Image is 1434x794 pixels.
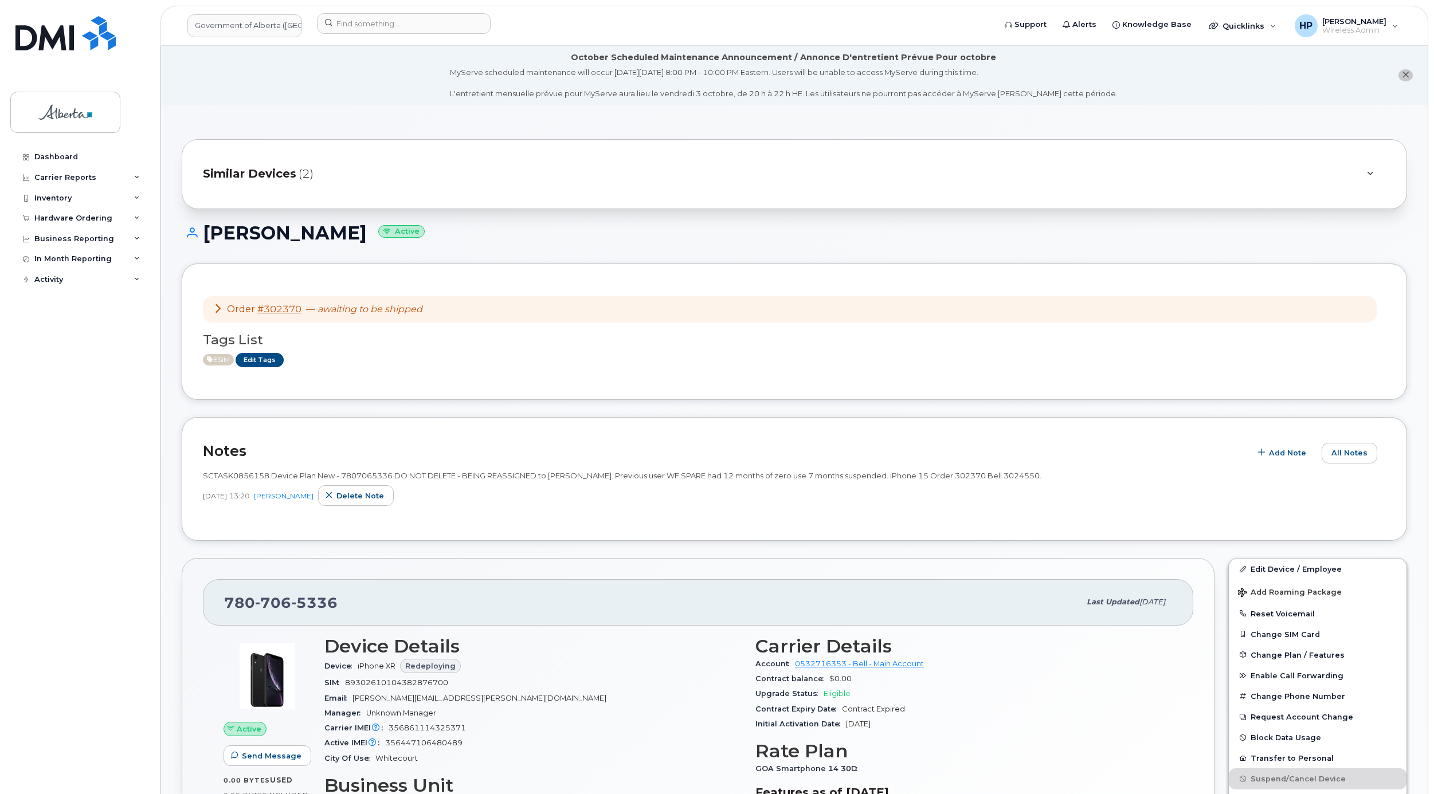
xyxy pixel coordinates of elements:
[224,594,338,611] span: 780
[324,709,366,717] span: Manager
[299,166,314,182] span: (2)
[829,674,852,683] span: $0.00
[324,662,358,670] span: Device
[1229,748,1406,768] button: Transfer to Personal
[227,304,255,315] span: Order
[1251,650,1345,659] span: Change Plan / Features
[1398,69,1413,81] button: close notification
[795,659,924,668] a: 0532716353 - Bell - Main Account
[336,490,384,501] span: Delete note
[405,661,456,671] span: Redeploying
[324,678,345,687] span: SIM
[378,225,425,238] small: Active
[1229,644,1406,665] button: Change Plan / Features
[318,304,422,315] em: awaiting to be shipped
[375,754,418,762] span: Whitecourt
[1139,598,1165,606] span: [DATE]
[1269,447,1306,458] span: Add Note
[1229,727,1406,748] button: Block Data Usage
[291,594,338,611] span: 5336
[1251,443,1316,463] button: Add Note
[224,745,311,766] button: Send Message
[755,705,842,713] span: Contract Expiry Date
[450,67,1118,99] div: MyServe scheduled maintenance will occur [DATE][DATE] 8:00 PM - 10:00 PM Eastern. Users will be u...
[1229,665,1406,686] button: Enable Call Forwarding
[366,709,436,717] span: Unknown Manager
[324,694,352,702] span: Email
[203,354,234,365] span: Active
[1229,686,1406,706] button: Change Phone Number
[1229,580,1406,603] button: Add Roaming Package
[306,304,422,315] span: —
[237,724,261,734] span: Active
[1229,603,1406,624] button: Reset Voicemail
[755,659,795,668] span: Account
[233,642,301,710] img: image20231002-3703462-u8y6nc.jpeg
[255,594,291,611] span: 706
[1251,775,1346,783] span: Suspend/Cancel Device
[203,491,227,501] span: [DATE]
[389,724,466,732] span: 356861114325371
[318,485,394,506] button: Delete note
[324,738,385,747] span: Active IMEI
[203,333,1386,347] h3: Tags List
[229,491,249,501] span: 13:20
[203,166,296,182] span: Similar Devices
[358,662,395,670] span: iPhone XR
[1238,588,1342,599] span: Add Roaming Package
[203,471,1041,480] span: SCTASK0856158 Device Plan New - 7807065336 DO NOT DELETE - BEING REASSIGNED to [PERSON_NAME]. Pre...
[571,52,996,64] div: October Scheduled Maintenance Announcement / Annonce D'entretient Prévue Pour octobre
[345,678,448,687] span: 89302610104382876700
[1322,443,1377,463] button: All Notes
[236,353,284,367] a: Edit Tags
[1229,559,1406,579] a: Edit Device / Employee
[1229,706,1406,727] button: Request Account Change
[755,689,824,698] span: Upgrade Status
[224,776,270,784] span: 0.00 Bytes
[324,636,742,657] h3: Device Details
[182,223,1407,243] h1: [PERSON_NAME]
[254,492,314,500] a: [PERSON_NAME]
[324,754,375,762] span: City Of Use
[1331,447,1368,458] span: All Notes
[270,776,293,784] span: used
[846,720,871,728] span: [DATE]
[1229,624,1406,644] button: Change SIM Card
[203,442,1245,459] h2: Notes
[324,724,389,732] span: Carrier IMEI
[842,705,905,713] span: Contract Expired
[242,750,301,761] span: Send Message
[1251,671,1343,680] span: Enable Call Forwarding
[755,741,1173,761] h3: Rate Plan
[755,720,846,728] span: Initial Activation Date
[1229,768,1406,789] button: Suspend/Cancel Device
[824,689,851,698] span: Eligible
[257,304,301,315] a: #302370
[755,674,829,683] span: Contract balance
[755,636,1173,657] h3: Carrier Details
[385,738,463,747] span: 356447106480489
[1087,598,1139,606] span: Last updated
[755,764,863,773] span: GOA Smartphone 14 30D
[352,694,606,702] span: [PERSON_NAME][EMAIL_ADDRESS][PERSON_NAME][DOMAIN_NAME]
